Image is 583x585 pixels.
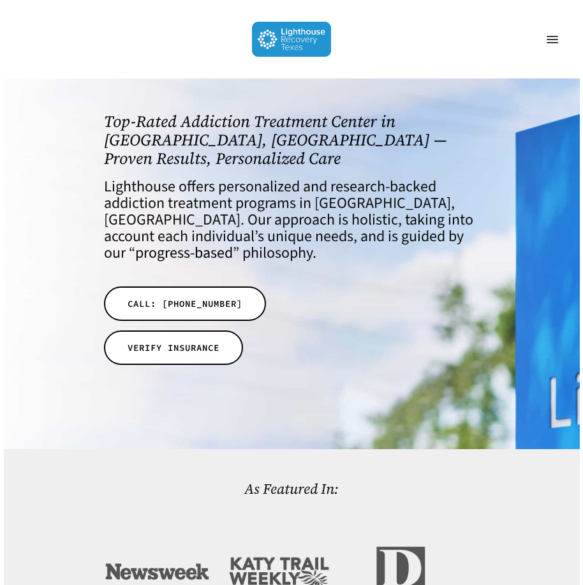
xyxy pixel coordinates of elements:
span: CALL: [PHONE_NUMBER] [128,297,242,310]
h1: Top-Rated Addiction Treatment Center in [GEOGRAPHIC_DATA], [GEOGRAPHIC_DATA] — Proven Results, Pe... [104,112,479,167]
a: Navigation Menu [540,33,565,46]
a: CALL: [PHONE_NUMBER] [104,286,266,321]
a: As Featured In: [244,479,339,499]
img: Lighthouse Recovery Texas [252,22,332,57]
h4: Lighthouse offers personalized and research-backed addiction treatment programs in [GEOGRAPHIC_DA... [104,179,479,262]
a: VERIFY INSURANCE [104,330,243,365]
a: progress-based [135,242,233,264]
span: VERIFY INSURANCE [128,341,219,354]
